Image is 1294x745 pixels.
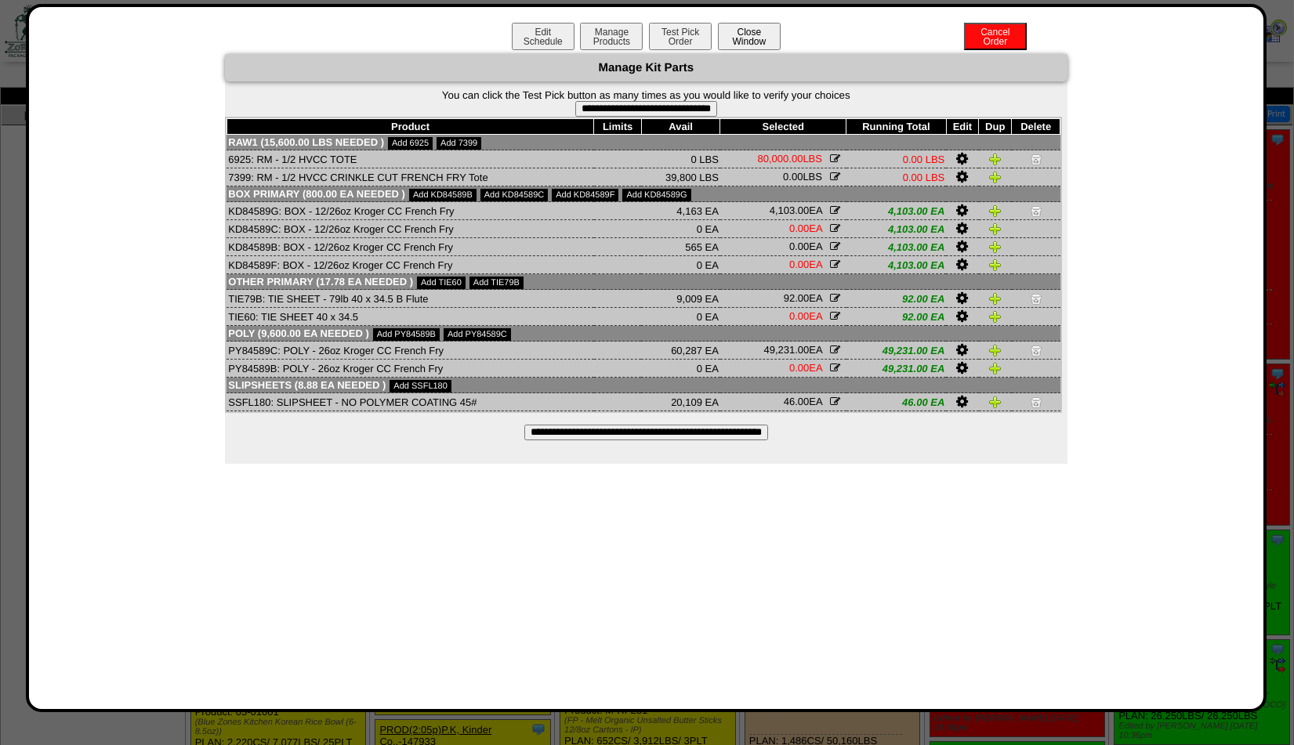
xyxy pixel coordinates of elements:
span: LBS [758,153,822,165]
td: Poly (9,600.00 EA needed ) [227,326,1060,342]
a: Add PY84589B [373,328,440,341]
img: Delete Item [1030,292,1042,305]
td: 46.00 EA [846,393,947,411]
td: 4,103.00 EA [846,256,947,274]
td: Raw1 (15,600.00 LBS needed ) [227,135,1060,150]
img: Delete Item [1030,153,1042,165]
td: 60,287 EA [641,342,720,360]
th: Selected [720,119,846,135]
a: Add TIE60 [417,277,466,289]
span: 80,000.00 [758,153,803,165]
td: 39,800 LBS [641,168,720,186]
td: 4,103.00 EA [846,238,947,256]
th: Delete [1012,119,1060,135]
span: 0.00 [789,259,809,270]
span: 49,231.00 [764,344,810,356]
button: EditSchedule [512,23,575,50]
a: CloseWindow [716,35,782,47]
span: EA [789,362,822,374]
td: 9,009 EA [641,290,720,308]
a: Add KD84589F [552,189,618,201]
td: 0 EA [641,256,720,274]
a: Add KD84589B [409,189,477,201]
td: 92.00 EA [846,290,947,308]
td: 0.00 LBS [846,150,947,168]
form: You can click the Test Pick button as many times as you would like to verify your choices [225,89,1067,117]
img: Delete Item [1030,396,1042,408]
span: EA [784,292,822,304]
td: 0 EA [641,360,720,378]
td: SSFL180: SLIPSHEET - NO POLYMER COATING 45# [227,393,594,411]
td: 0 EA [641,220,720,238]
span: 4,103.00 [770,204,810,216]
td: 20,109 EA [641,393,720,411]
span: 0.00 [789,310,809,322]
button: CancelOrder [964,23,1027,50]
td: PY84589C: POLY - 26oz Kroger CC French Fry [227,342,594,360]
td: PY84589B: POLY - 26oz Kroger CC French Fry [227,360,594,378]
td: KD84589G: BOX - 12/26oz Kroger CC French Fry [227,202,594,220]
td: 92.00 EA [846,308,947,326]
th: Running Total [846,119,947,135]
img: Duplicate Item [989,204,1002,217]
span: EA [784,396,822,407]
button: ManageProducts [580,23,643,50]
span: 46.00 [784,396,810,407]
span: 0.00 [789,362,809,374]
td: KD84589C: BOX - 12/26oz Kroger CC French Fry [227,220,594,238]
span: EA [764,344,822,356]
img: Duplicate Item [989,240,1002,253]
td: TIE79B: TIE SHEET - 79lb 40 x 34.5 B Flute [227,290,594,308]
td: TIE60: TIE SHEET 40 x 34.5 [227,308,594,326]
span: EA [770,204,822,216]
img: Duplicate Item [989,292,1002,305]
th: Avail [641,119,720,135]
td: 0 LBS [641,150,720,168]
td: 6925: RM - 1/2 HVCC TOTE [227,150,594,168]
th: Product [227,119,594,135]
th: Dup [979,119,1012,135]
td: 0 EA [641,308,720,326]
td: 0.00 LBS [846,168,947,186]
img: Duplicate Item [989,310,1002,323]
a: Add KD84589C [480,189,548,201]
img: Duplicate Item [989,362,1002,374]
td: KD84589F: BOX - 12/26oz Kroger CC French Fry [227,256,594,274]
span: 0.00 [783,171,803,183]
td: 49,231.00 EA [846,342,947,360]
button: CloseWindow [718,23,781,50]
span: 0.00 [789,222,809,234]
img: Duplicate Item [989,396,1002,408]
td: 565 EA [641,238,720,256]
td: Other Primary (17.78 EA needed ) [227,274,1060,290]
a: Add PY84589C [444,328,511,341]
span: EA [789,222,822,234]
td: 4,103.00 EA [846,202,947,220]
span: EA [789,310,822,322]
td: 7399: RM - 1/2 HVCC CRINKLE CUT FRENCH FRY Tote [227,168,594,186]
img: Delete Item [1030,204,1042,217]
a: Add 7399 [437,137,481,150]
img: Delete Item [1030,344,1042,356]
td: Slipsheets (8.88 EA needed ) [227,378,1060,393]
a: Add 6925 [388,137,433,150]
img: Duplicate Item [989,259,1002,271]
span: LBS [783,171,822,183]
span: 0.00 [789,240,809,252]
img: Duplicate Item [989,171,1002,183]
th: Edit [946,119,978,135]
div: Manage Kit Parts [225,54,1067,81]
span: EA [789,240,822,252]
span: 92.00 [784,292,810,304]
a: Add SSFL180 [390,380,451,392]
td: Box Primary (800.00 EA needed ) [227,186,1060,202]
td: 4,163 EA [641,202,720,220]
td: 4,103.00 EA [846,220,947,238]
th: Limits [594,119,641,135]
img: Duplicate Item [989,344,1002,356]
td: 49,231.00 EA [846,360,947,378]
span: EA [789,259,822,270]
td: KD84589B: BOX - 12/26oz Kroger CC French Fry [227,238,594,256]
img: Duplicate Item [989,153,1002,165]
a: Add TIE79B [469,277,524,289]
